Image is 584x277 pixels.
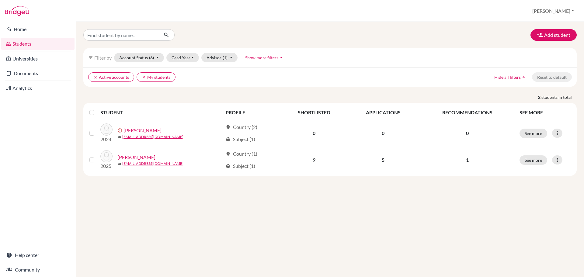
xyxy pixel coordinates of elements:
[201,53,238,62] button: Advisor(1)
[94,55,112,61] span: Filter by
[538,94,541,100] strong: 2
[117,128,123,133] span: error_outline
[1,23,75,35] a: Home
[245,55,278,60] span: Show more filters
[226,151,231,156] span: location_on
[278,54,284,61] i: arrow_drop_up
[137,72,176,82] button: clearMy students
[149,55,154,60] span: (6)
[419,105,516,120] th: RECOMMENDATIONS
[226,162,255,170] div: Subject (1)
[114,53,164,62] button: Account Status(6)
[520,129,547,138] button: See more
[123,127,162,134] a: [PERSON_NAME]
[166,53,199,62] button: Grad Year
[83,29,159,41] input: Find student by name...
[222,105,280,120] th: PROFILE
[532,72,572,82] button: Reset to default
[226,123,257,131] div: Country (2)
[117,135,121,139] span: mail
[1,249,75,261] a: Help center
[494,74,521,80] span: Hide all filters
[280,105,348,120] th: SHORTLISTED
[280,120,348,147] td: 0
[142,75,146,79] i: clear
[521,74,527,80] i: arrow_drop_up
[1,264,75,276] a: Community
[100,162,113,170] p: 2025
[541,94,577,100] span: students in total
[422,130,512,137] p: 0
[117,162,121,166] span: mail
[1,38,75,50] a: Students
[117,154,155,161] a: [PERSON_NAME]
[93,75,98,79] i: clear
[226,137,231,142] span: local_library
[122,161,183,166] a: [EMAIL_ADDRESS][DOMAIN_NAME]
[226,136,255,143] div: Subject (1)
[530,29,577,41] button: Add student
[240,53,290,62] button: Show more filtersarrow_drop_up
[88,55,93,60] i: filter_list
[422,156,512,164] p: 1
[530,5,577,17] button: [PERSON_NAME]
[223,55,228,60] span: (1)
[1,67,75,79] a: Documents
[1,82,75,94] a: Analytics
[100,150,113,162] img: Han, Jihoon
[489,72,532,82] button: Hide all filtersarrow_drop_up
[226,164,231,168] span: local_library
[348,105,419,120] th: APPLICATIONS
[1,53,75,65] a: Universities
[348,147,419,173] td: 5
[226,125,231,130] span: location_on
[280,147,348,173] td: 9
[520,155,547,165] button: See more
[100,136,113,143] p: 2024
[5,6,29,16] img: Bridge-U
[226,150,257,158] div: Country (1)
[122,134,183,140] a: [EMAIL_ADDRESS][DOMAIN_NAME]
[348,120,419,147] td: 0
[516,105,574,120] th: SEE MORE
[100,105,222,120] th: STUDENT
[88,72,134,82] button: clearActive accounts
[100,123,113,136] img: Forshaw, Louisa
